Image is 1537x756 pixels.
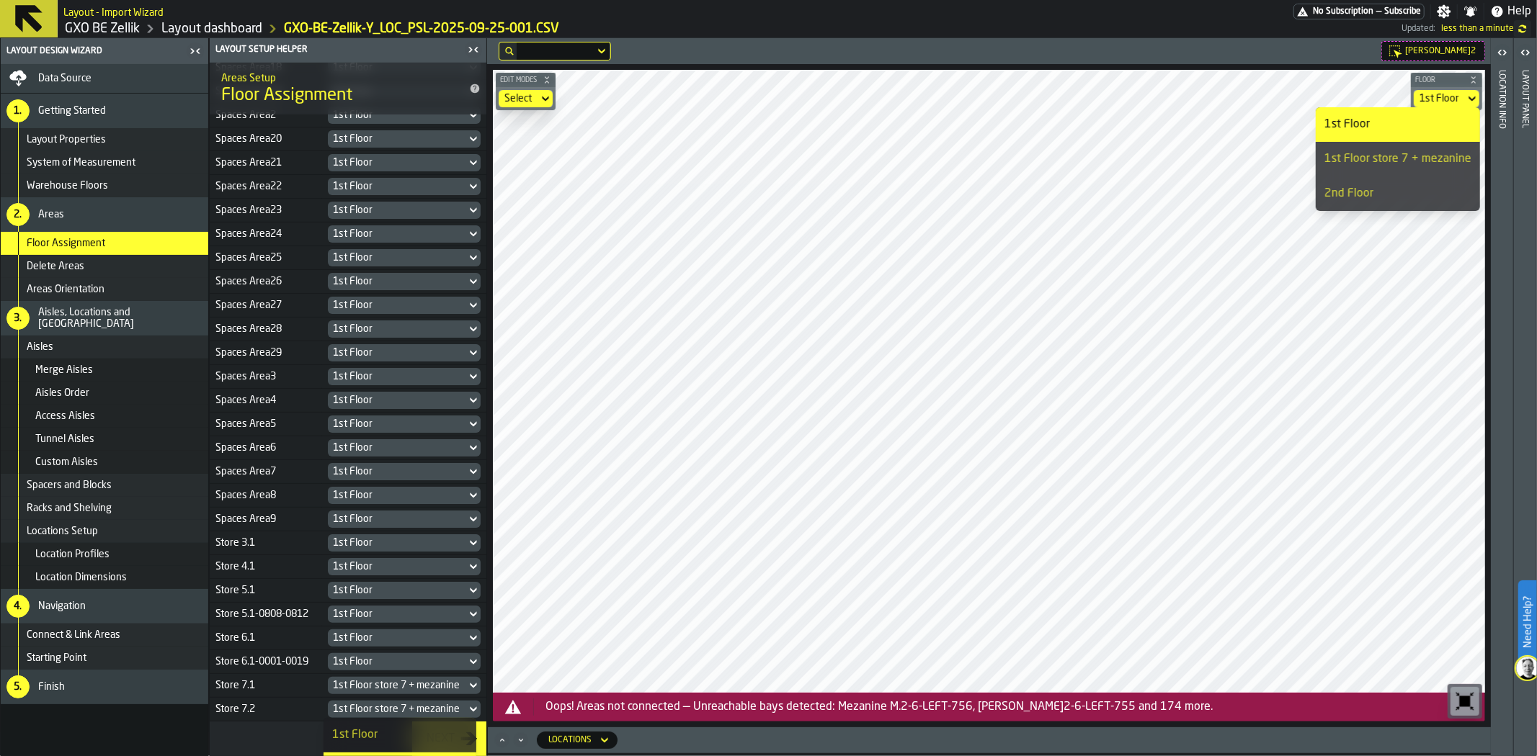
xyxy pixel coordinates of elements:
div: 4. [6,595,30,618]
div: alert-Oops! Areas not connected — Unreachable bays detected: Mezanine M.2-6-LEFT-756, Mezanine M.... [493,693,1485,721]
div: Spaces Area29 [215,347,316,359]
div: DropdownMenuValue-default-floor [328,392,481,409]
a: link-to-/wh/i/5fa160b1-7992-442a-9057-4226e3d2ae6d/pricing/ [1293,4,1425,19]
ul: dropdown-menu [1316,107,1480,211]
div: Store 6.1 [215,632,316,644]
div: DropdownMenuValue-default-floor [334,323,460,335]
nav: Breadcrumb [63,20,733,37]
label: button-toggle-Help [1484,3,1537,20]
div: title-Floor Assignment [210,63,486,114]
li: menu Aisles Order [1,382,208,405]
div: DropdownMenuValue-default-floor [334,656,460,667]
div: DropdownMenuValue-default-floor [334,418,460,430]
div: Layout Setup Helper [213,45,463,55]
div: DropdownMenuValue-default-floor [334,133,460,145]
li: dropdown-item [324,718,476,752]
button: button- [496,73,556,87]
div: DropdownMenuValue-none [504,93,533,104]
div: DropdownMenuValue-default-floor [334,276,460,287]
div: DropdownMenuValue-default-floor [328,130,481,148]
span: Updated: [1402,24,1435,34]
div: DropdownMenuValue-default-floor [328,178,481,195]
div: Store 3.1 [215,537,316,549]
div: 3. [6,307,30,330]
span: Locations Setup [27,526,98,537]
div: DropdownMenuValue-none [499,90,553,107]
span: Floor Assignment [221,84,352,107]
header: Layout Setup Helper [210,38,486,63]
div: DropdownMenuValue-default-floor [328,320,481,338]
div: DropdownMenuValue-default-floor [334,228,460,240]
div: 2. [6,203,30,226]
div: Layout Design Wizard [4,46,185,56]
span: Navigation [38,600,86,612]
div: DropdownMenuValue-default-floor [334,300,460,311]
div: DropdownMenuValue-default-floor [334,157,460,168]
li: menu Location Profiles [1,543,208,566]
span: Layout Properties [27,134,106,145]
span: Subscribe [1384,6,1421,17]
div: DropdownMenuValue-default-floor [328,273,481,290]
label: button-toggle-Close me [463,41,484,58]
li: menu System of Measurement [1,151,208,174]
li: dropdown-item [1316,176,1480,211]
div: DropdownMenuValue-default-floor [328,368,481,385]
div: Store 7.2 [215,703,316,715]
span: Getting Started [38,105,106,117]
div: DropdownMenuValue-default-floor [328,558,481,575]
li: dropdown-item [1316,107,1480,142]
div: Spaces Area25 [215,252,316,264]
div: DropdownMenuValue-default-floor [328,225,481,243]
div: DropdownMenuValue-floor-caa8e4e621 [328,701,481,718]
span: Access Aisles [35,410,95,422]
div: Spaces Area9 [215,513,316,525]
div: 1st Floor [332,726,468,744]
span: Merge Aisles [35,364,93,376]
h2: Sub Title [221,70,452,84]
div: Spaces Area23 [215,204,316,216]
button: button- [1411,73,1482,87]
div: DropdownMenuValue-default-floor [334,490,460,501]
li: menu Custom Aisles [1,451,208,474]
div: DropdownMenuValue-default-floor [334,585,460,596]
div: DropdownMenuValue-default-floor [328,344,481,361]
span: Tunnel Aisles [35,433,94,445]
label: button-toggle-Close me [185,42,205,60]
span: Racks and Shelving [27,503,112,514]
li: menu Delete Areas [1,255,208,278]
div: Spaces Area5 [215,418,316,430]
div: Spaces Area28 [215,323,316,335]
div: DropdownMenuValue-default-floor [334,561,460,572]
div: 1st Floor store 7 + mezanine [1324,150,1471,168]
span: Aisles [27,341,53,353]
div: DropdownMenuValue-default-floor [328,202,481,219]
div: DropdownMenuValue-default-floor [334,537,460,549]
label: button-toggle-Open [1515,41,1536,67]
li: menu Layout Properties [1,128,208,151]
li: menu Connect & Link Areas [1,624,208,647]
button: Maximize [494,733,511,747]
div: DropdownMenuValue-locations [537,732,618,749]
div: Spaces Area6 [215,442,316,454]
li: menu Locations Setup [1,520,208,543]
span: Custom Aisles [35,456,98,468]
li: menu Finish [1,670,208,704]
div: DropdownMenuValue-default-floor [328,249,481,266]
div: Oops! Areas not connected — Unreachable bays detected: Mezanine M.2-6-LEFT-756, [PERSON_NAME]2-6-... [545,698,1474,716]
span: System of Measurement [27,157,135,168]
div: DropdownMenuValue-default-floor [328,487,481,504]
div: DropdownMenuValue-default-floor [328,415,481,433]
label: Need Help? [1520,582,1536,662]
div: DropdownMenuValue-floor-caa8e4e621 [334,703,460,715]
div: DropdownMenuValue-default-floor [328,534,481,552]
div: DropdownMenuValue-default-floor [334,632,460,644]
div: DropdownMenuValue-default-floor [328,629,481,647]
label: button-toggle-Notifications [1458,4,1484,19]
div: Store 7.1 [215,680,316,691]
div: DropdownMenuValue-default-floor [334,371,460,382]
a: link-to-/wh/i/5fa160b1-7992-442a-9057-4226e3d2ae6d [65,21,140,37]
li: menu Aisles [1,336,208,359]
span: Areas [38,209,64,220]
div: 1st Floor [1324,116,1471,133]
li: menu Access Aisles [1,405,208,428]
